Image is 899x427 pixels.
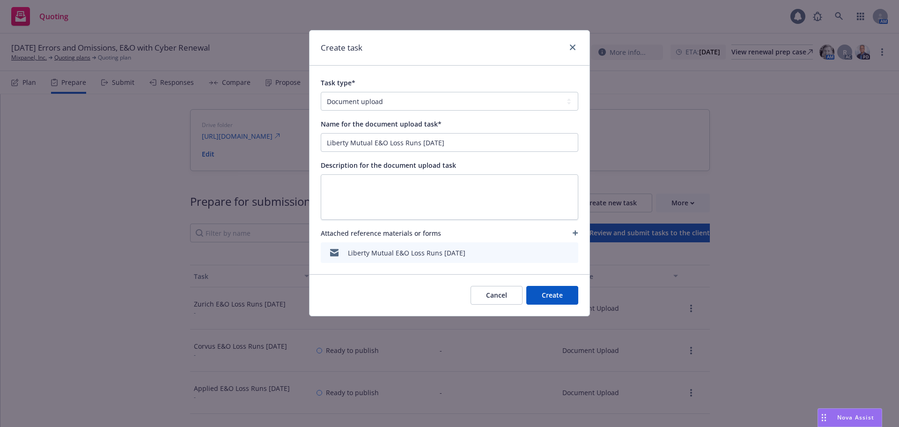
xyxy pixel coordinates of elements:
span: Name for the document upload task* [321,120,442,128]
div: Drag to move [818,409,830,427]
button: archive file [567,247,575,258]
h1: Create task [321,42,362,54]
span: Nova Assist [837,413,874,421]
div: Liberty Mutual E&O Loss Runs [DATE] [348,248,465,258]
button: Create [526,286,578,305]
span: Attached reference materials or forms [321,228,441,238]
span: Description for the document upload task [321,161,456,170]
button: preview file [551,247,560,258]
button: Nova Assist [818,408,882,427]
a: close [567,42,578,53]
span: Task type* [321,78,355,87]
button: Cancel [471,286,523,305]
